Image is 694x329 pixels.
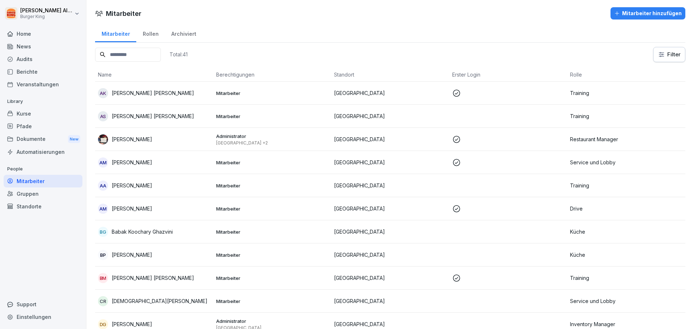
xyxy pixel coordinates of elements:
div: New [68,135,80,143]
p: Library [4,96,82,107]
div: Dokumente [4,133,82,146]
a: Archiviert [165,24,202,42]
p: Training [570,112,682,120]
p: [PERSON_NAME] [112,135,152,143]
a: Mitarbeiter [95,24,136,42]
p: [GEOGRAPHIC_DATA] [334,89,446,97]
div: Filter [658,51,681,58]
p: [GEOGRAPHIC_DATA] [334,159,446,166]
a: Veranstaltungen [4,78,82,91]
p: [GEOGRAPHIC_DATA] [334,274,446,282]
p: Küche [570,228,682,235]
a: Berichte [4,65,82,78]
p: Mitarbeiter [216,90,329,96]
div: AM [98,204,108,214]
p: Mitarbeiter [216,229,329,235]
div: Support [4,298,82,311]
button: Filter [654,47,685,62]
a: Audits [4,53,82,65]
p: Babak Koochary Ghazvini [112,228,173,235]
p: [PERSON_NAME] [112,159,152,166]
img: ub37hjqnkufeo164u8jpbnwz.png [98,134,108,144]
p: Service und Lobby [570,297,682,305]
p: Mitarbeiter [216,298,329,304]
p: Restaurant Manager [570,135,682,143]
p: Total: 41 [170,51,188,58]
p: [PERSON_NAME] Albakkour [20,8,73,14]
a: Rollen [136,24,165,42]
p: Administrator [216,133,329,139]
p: Service und Lobby [570,159,682,166]
div: Mitarbeiter hinzufügen [614,9,682,17]
a: Pfade [4,120,82,133]
p: [PERSON_NAME] [PERSON_NAME] [112,274,194,282]
div: AK [98,88,108,98]
p: Mitarbeiter [216,205,329,212]
a: DokumenteNew [4,133,82,146]
p: Mitarbeiter [216,159,329,166]
p: Mitarbeiter [216,113,329,120]
p: Drive [570,205,682,212]
p: [GEOGRAPHIC_DATA] [334,320,446,328]
p: [PERSON_NAME] [PERSON_NAME] [112,112,194,120]
a: Mitarbeiter [4,175,82,187]
div: AM [98,157,108,168]
p: [PERSON_NAME] [112,320,152,328]
div: CR [98,296,108,306]
p: Burger King [20,14,73,19]
p: [DEMOGRAPHIC_DATA][PERSON_NAME] [112,297,207,305]
p: [GEOGRAPHIC_DATA] +2 [216,140,329,146]
a: Einstellungen [4,311,82,323]
p: Mitarbeiter [216,182,329,189]
th: Berechtigungen [213,68,331,82]
p: [GEOGRAPHIC_DATA] [334,182,446,189]
div: BG [98,227,108,237]
p: Training [570,182,682,189]
th: Name [95,68,213,82]
h1: Mitarbeiter [106,9,141,18]
p: [GEOGRAPHIC_DATA] [334,112,446,120]
p: [GEOGRAPHIC_DATA] [334,205,446,212]
p: [GEOGRAPHIC_DATA] [334,251,446,259]
p: Administrator [216,318,329,324]
p: [PERSON_NAME] [112,182,152,189]
th: Rolle [567,68,685,82]
a: Kurse [4,107,82,120]
button: Mitarbeiter hinzufügen [611,7,685,20]
a: Automatisierungen [4,146,82,158]
p: Mitarbeiter [216,275,329,281]
p: Training [570,274,682,282]
div: as [98,111,108,121]
a: Gruppen [4,187,82,200]
div: BP [98,250,108,260]
p: Küche [570,251,682,259]
p: [PERSON_NAME] [PERSON_NAME] [112,89,194,97]
th: Erster Login [449,68,567,82]
p: Inventory Manager [570,320,682,328]
p: People [4,163,82,175]
div: BM [98,273,108,283]
p: Training [570,89,682,97]
a: Standorte [4,200,82,213]
a: News [4,40,82,53]
div: AA [98,181,108,191]
div: Home [4,27,82,40]
p: [PERSON_NAME] [112,251,152,259]
th: Standort [331,68,449,82]
p: [GEOGRAPHIC_DATA] [334,135,446,143]
p: Mitarbeiter [216,252,329,258]
p: [GEOGRAPHIC_DATA] [334,297,446,305]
